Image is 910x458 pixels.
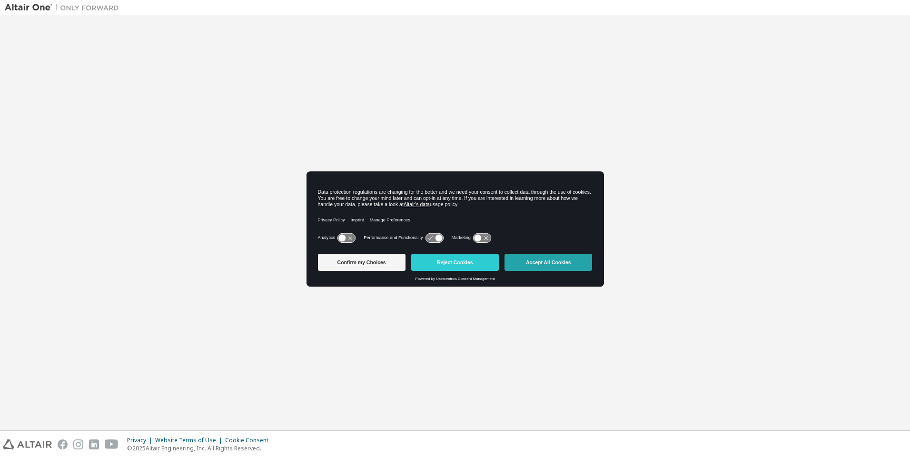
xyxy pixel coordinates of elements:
div: Privacy [127,437,155,444]
div: Website Terms of Use [155,437,225,444]
img: linkedin.svg [89,439,99,449]
p: © 2025 Altair Engineering, Inc. All Rights Reserved. [127,444,274,452]
img: Altair One [5,3,124,12]
img: instagram.svg [73,439,83,449]
img: youtube.svg [105,439,119,449]
div: Cookie Consent [225,437,274,444]
img: facebook.svg [58,439,68,449]
img: altair_logo.svg [3,439,52,449]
